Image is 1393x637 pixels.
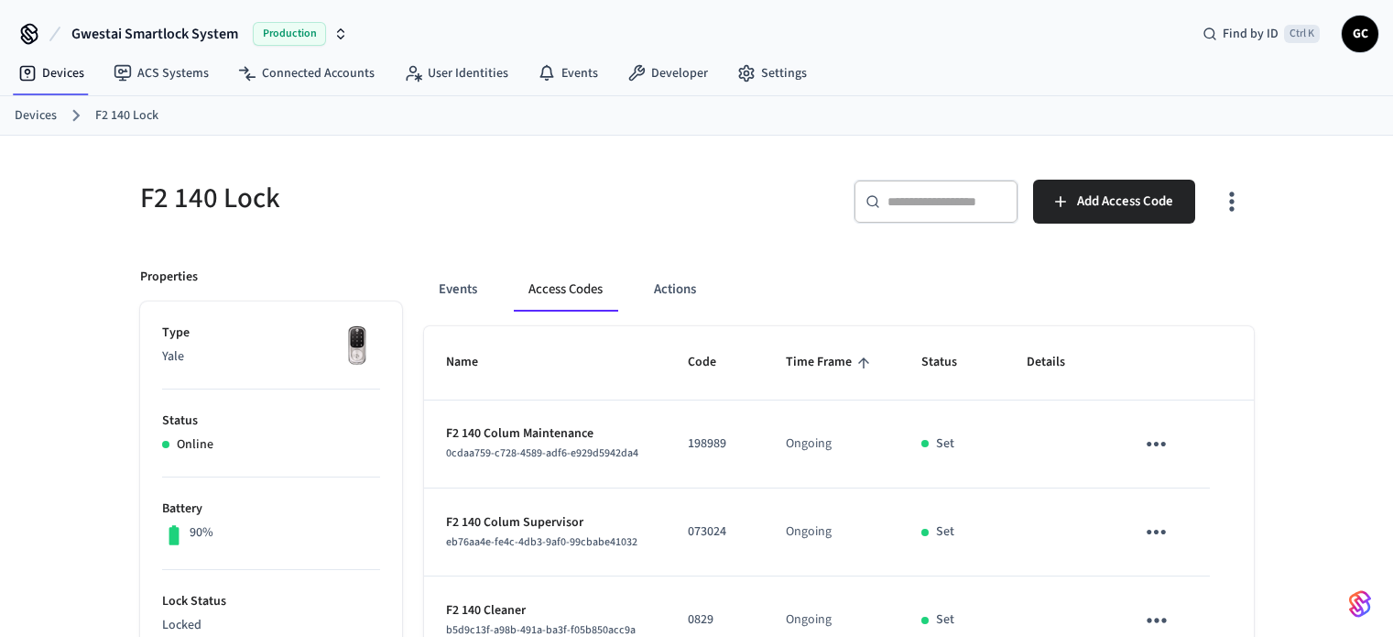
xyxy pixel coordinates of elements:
button: Events [424,268,492,312]
button: Add Access Code [1033,180,1195,224]
span: Ctrl K [1284,25,1320,43]
img: SeamLogoGradient.69752ec5.svg [1349,589,1371,619]
a: Connected Accounts [223,57,389,90]
img: Yale Assure Touchscreen Wifi Smart Lock, Satin Nickel, Front [334,324,380,369]
a: Events [523,57,613,90]
a: Devices [15,106,57,126]
p: F2 140 Colum Supervisor [446,513,645,533]
p: 198989 [688,434,742,454]
p: Yale [162,347,380,367]
div: Find by IDCtrl K [1188,17,1334,50]
p: Locked [162,616,380,635]
p: Lock Status [162,592,380,611]
p: 073024 [688,522,742,542]
h5: F2 140 Lock [140,180,686,217]
td: Ongoing [764,401,900,489]
span: Find by ID [1223,25,1279,43]
p: Set [936,522,954,542]
span: 0cdaa759-c728-4589-adf6-e929d5942da4 [446,445,638,461]
p: Online [177,435,213,455]
span: eb76aa4e-fe4c-4db3-9af0-99cbabe41032 [446,534,637,550]
span: Time Frame [786,348,876,377]
p: F2 140 Colum Maintenance [446,424,645,444]
p: Set [936,434,954,454]
p: Battery [162,500,380,519]
span: Name [446,348,502,377]
p: 0829 [688,610,742,630]
p: Properties [140,268,198,287]
p: 90% [190,523,213,543]
p: Set [936,610,954,630]
a: Developer [613,57,723,90]
p: Status [162,412,380,431]
button: GC [1342,16,1378,52]
p: F2 140 Cleaner [446,601,645,621]
p: Type [162,324,380,343]
button: Actions [639,268,711,312]
button: Access Codes [514,268,617,312]
a: Devices [4,57,99,90]
a: F2 140 Lock [95,106,158,126]
a: ACS Systems [99,57,223,90]
span: Production [253,22,326,46]
span: Add Access Code [1077,190,1173,214]
a: User Identities [389,57,523,90]
span: Details [1027,348,1089,377]
span: Code [688,348,740,377]
td: Ongoing [764,489,900,577]
a: Settings [723,57,822,90]
span: GC [1344,17,1377,50]
span: Gwestai Smartlock System [71,23,238,45]
div: ant example [424,268,1254,312]
span: Status [921,348,981,377]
